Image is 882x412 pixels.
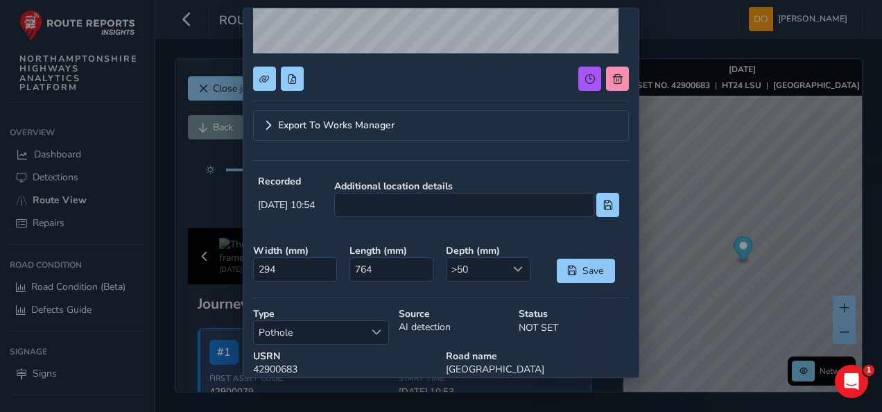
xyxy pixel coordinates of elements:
p: NOT SET [519,320,629,335]
div: 42900683 [248,345,441,381]
strong: Road name [446,350,629,363]
div: Select a type [365,321,388,344]
iframe: Intercom live chat [835,365,868,398]
strong: Length ( mm ) [349,244,436,257]
strong: Width ( mm ) [253,244,340,257]
span: Save [582,264,605,277]
div: AI detection [394,302,514,350]
div: [GEOGRAPHIC_DATA] [441,345,634,381]
strong: Type [253,307,389,320]
strong: Depth ( mm ) [446,244,533,257]
strong: Status [519,307,629,320]
span: >50 [447,258,507,281]
span: Pothole [254,321,365,344]
strong: Source [399,307,509,320]
span: [DATE] 10:54 [258,198,315,212]
a: Expand [253,110,629,141]
strong: USRN [253,350,436,363]
span: Export To Works Manager [278,121,395,130]
span: 1 [863,365,874,376]
strong: Recorded [258,175,315,188]
strong: Additional location details [334,180,619,193]
button: Save [557,259,615,283]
